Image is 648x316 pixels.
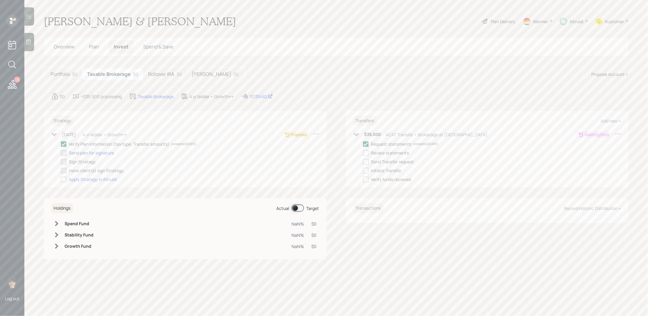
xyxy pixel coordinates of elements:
[148,71,174,77] h5: Rollover IRA
[413,142,438,146] div: completed [DATE]
[54,43,74,50] span: Overview
[292,232,304,238] div: NaN%
[138,93,174,100] div: Taxable Brokerage
[277,205,289,211] div: Actual
[44,15,236,28] h1: [PERSON_NAME] & [PERSON_NAME]
[386,131,488,138] div: ACAT Transfer • Brokerage at [GEOGRAPHIC_DATA]
[60,93,65,100] div: $0
[605,18,624,25] div: Kustomer
[234,71,239,77] div: $0
[533,18,548,25] div: Warmer
[62,131,76,138] div: [DATE]
[364,132,381,137] h6: $35,500
[143,43,173,50] span: Spend & Save
[65,221,94,226] h6: Spend Fund
[312,243,317,250] div: $0
[570,18,584,25] div: Altruist
[292,221,304,227] div: NaN%
[51,203,73,213] h6: Holdings
[192,71,231,77] h5: [PERSON_NAME]
[51,116,73,126] h6: Strategy
[306,205,319,211] div: Target
[353,203,384,213] h6: Transactions
[69,150,114,156] div: Send plan for signature
[592,71,629,77] div: Propose Account +
[601,118,621,124] div: Add new +
[371,158,414,165] div: Send Transfer request
[171,142,196,146] div: completed [DATE]
[65,244,94,249] h6: Growth Fund
[6,276,18,288] img: treva-nostdahl-headshot.png
[250,93,273,100] div: 10135482
[114,43,129,50] span: Invest
[51,71,70,77] h5: Portfolio
[371,150,409,156] div: Review statements
[312,232,317,238] div: $0
[69,158,96,165] div: Sign Strategy
[72,71,77,77] div: $0
[292,243,304,250] div: NaN%
[189,93,234,100] div: 4 yr ladder • Growth++
[81,93,122,100] div: +$35,500 processing
[371,176,411,183] div: Verify funds received
[69,141,169,147] div: Verify Plan Information (tax type, Transfer amounts)
[69,167,123,174] div: Have client(s) sign Strategy
[87,71,131,77] h5: Taxable Brokerage
[177,71,182,77] div: $0
[65,233,94,238] h6: Stability Fund
[491,18,515,25] div: Plan Delivery
[371,141,412,147] div: Request statements
[89,43,99,50] span: Plan
[312,221,317,227] div: $0
[133,71,138,77] div: $0
[69,176,117,183] div: Apply Strategy In Altruist
[371,167,402,174] div: Initiate Transfer
[83,131,127,138] div: 4 yr ladder • Growth++
[291,132,307,137] div: Proposed
[5,296,19,301] div: Log out
[353,116,377,126] h6: Transfers
[14,76,20,83] div: 1
[585,132,609,137] div: Awaiting Docs
[564,205,621,211] div: Record Historic Distribution +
